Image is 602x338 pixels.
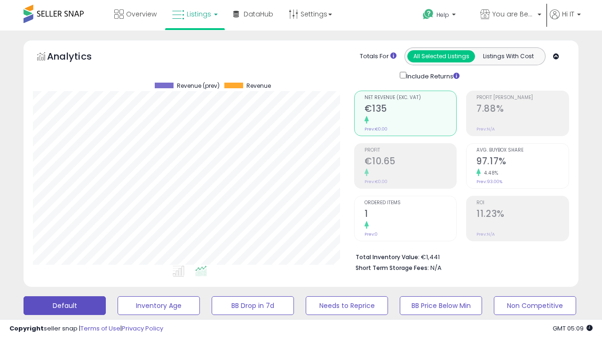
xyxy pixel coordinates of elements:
[393,70,470,81] div: Include Returns
[562,9,574,19] span: Hi IT
[364,95,457,100] span: Net Revenue (Exc. VAT)
[246,83,271,89] span: Revenue
[364,126,388,132] small: Prev: €0.00
[9,324,163,333] div: seller snap | |
[476,156,569,169] h2: 97.17%
[118,296,200,315] button: Inventory Age
[476,103,569,116] h2: 7.88%
[306,296,388,315] button: Needs to Reprice
[212,296,294,315] button: BB Drop in 7d
[356,253,420,261] b: Total Inventory Value:
[364,179,388,184] small: Prev: €0.00
[364,156,457,169] h2: €10.65
[364,231,378,237] small: Prev: 0
[476,126,495,132] small: Prev: N/A
[475,50,542,62] button: Listings With Cost
[436,11,449,19] span: Help
[407,50,475,62] button: All Selected Listings
[126,9,157,19] span: Overview
[360,52,396,61] div: Totals For
[476,200,569,206] span: ROI
[9,324,44,333] strong: Copyright
[481,169,499,177] small: 4.48%
[80,324,120,333] a: Terms of Use
[364,208,457,221] h2: 1
[476,148,569,153] span: Avg. Buybox Share
[476,231,495,237] small: Prev: N/A
[364,200,457,206] span: Ordered Items
[356,264,429,272] b: Short Term Storage Fees:
[476,208,569,221] h2: 11.23%
[244,9,273,19] span: DataHub
[476,179,502,184] small: Prev: 93.00%
[494,296,576,315] button: Non Competitive
[364,103,457,116] h2: €135
[356,251,562,262] li: €1,441
[415,1,472,31] a: Help
[430,263,442,272] span: N/A
[47,50,110,65] h5: Analytics
[492,9,535,19] span: You are Beautiful (IT)
[122,324,163,333] a: Privacy Policy
[364,148,457,153] span: Profit
[177,83,220,89] span: Revenue (prev)
[400,296,482,315] button: BB Price Below Min
[476,95,569,100] span: Profit [PERSON_NAME]
[553,324,593,333] span: 2025-09-16 05:09 GMT
[187,9,211,19] span: Listings
[422,8,434,20] i: Get Help
[550,9,581,31] a: Hi IT
[24,296,106,315] button: Default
